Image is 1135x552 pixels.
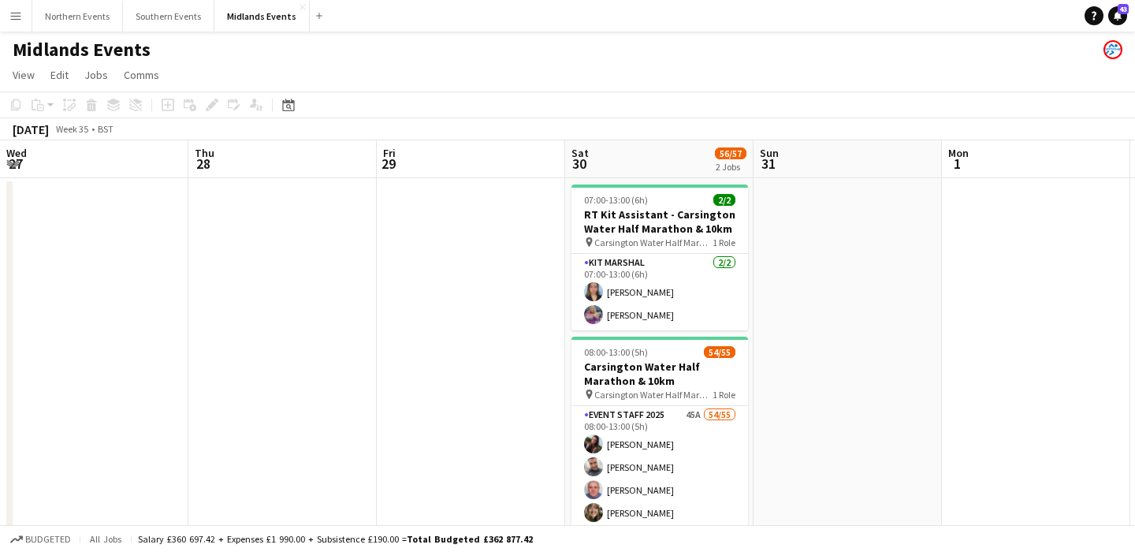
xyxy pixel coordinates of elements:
app-job-card: 07:00-13:00 (6h)2/2RT Kit Assistant - Carsington Water Half Marathon & 10km Carsington Water Half... [571,185,748,330]
span: Wed [6,146,27,160]
span: Sat [571,146,589,160]
span: Carsington Water Half Marathon & 10km [594,237,713,248]
span: 1 Role [713,237,735,248]
span: Week 35 [52,123,91,135]
span: All jobs [87,533,125,545]
span: 1 [946,155,969,173]
span: 28 [192,155,214,173]
button: Budgeted [8,531,73,548]
span: 54/55 [704,346,735,358]
button: Southern Events [123,1,214,32]
span: 31 [757,155,779,173]
a: Jobs [78,65,114,85]
span: 30 [569,155,589,173]
span: Carsington Water Half Marathon & 10km [594,389,713,401]
div: 2 Jobs [716,161,746,173]
span: 29 [381,155,396,173]
app-user-avatar: RunThrough Events [1103,40,1122,59]
span: Total Budgeted £362 877.42 [407,533,533,545]
h1: Midlands Events [13,38,151,62]
span: Budgeted [25,534,71,545]
a: 43 [1108,6,1127,25]
span: 27 [4,155,27,173]
span: View [13,68,35,82]
div: [DATE] [13,121,49,137]
span: Mon [948,146,969,160]
span: Fri [383,146,396,160]
span: 08:00-13:00 (5h) [584,346,648,358]
span: 43 [1118,4,1129,14]
span: 1 Role [713,389,735,401]
app-card-role: Kit Marshal2/207:00-13:00 (6h)[PERSON_NAME][PERSON_NAME] [571,254,748,330]
span: Jobs [84,68,108,82]
div: BST [98,123,113,135]
button: Northern Events [32,1,123,32]
span: Edit [50,68,69,82]
button: Midlands Events [214,1,310,32]
span: Sun [760,146,779,160]
span: 56/57 [715,147,746,159]
div: Salary £360 697.42 + Expenses £1 990.00 + Subsistence £190.00 = [138,533,533,545]
a: Edit [44,65,75,85]
a: Comms [117,65,166,85]
span: 07:00-13:00 (6h) [584,194,648,206]
a: View [6,65,41,85]
h3: RT Kit Assistant - Carsington Water Half Marathon & 10km [571,207,748,236]
span: Thu [195,146,214,160]
span: 2/2 [713,194,735,206]
h3: Carsington Water Half Marathon & 10km [571,360,748,388]
span: Comms [124,68,159,82]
